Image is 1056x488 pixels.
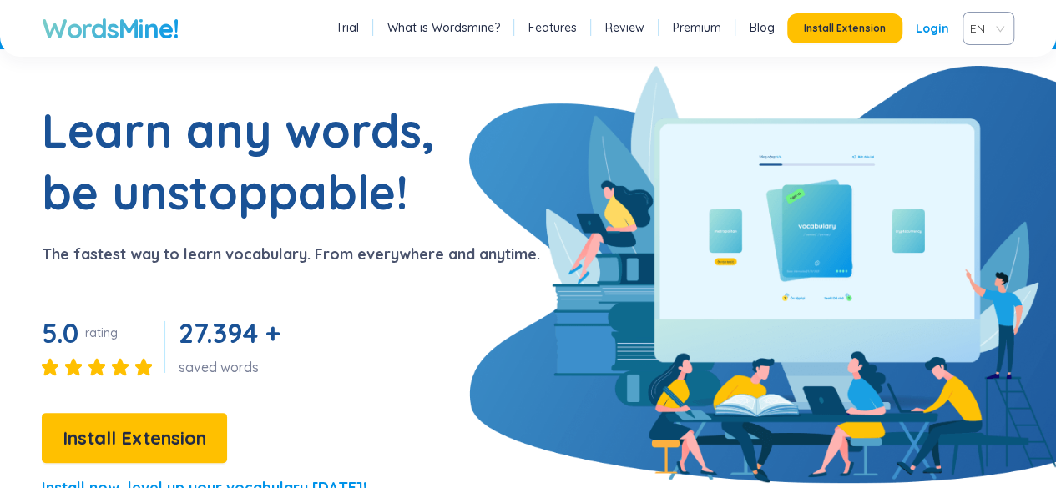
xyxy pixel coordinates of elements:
a: Review [605,19,644,36]
a: WordsMine! [42,12,178,45]
button: Install Extension [42,413,227,463]
div: rating [85,324,118,341]
a: Trial [336,19,359,36]
span: 5.0 [42,316,78,350]
span: Install Extension [804,22,886,35]
a: Features [528,19,577,36]
span: Install Extension [63,424,206,453]
h1: Learn any words, be unstoppable! [42,99,459,223]
p: The fastest way to learn vocabulary. From everywhere and anytime. [42,243,540,266]
a: Premium [673,19,721,36]
a: What is Wordsmine? [387,19,500,36]
a: Install Extension [42,431,227,448]
div: saved words [179,358,286,376]
button: Install Extension [787,13,902,43]
a: Blog [750,19,775,36]
span: 27.394 + [179,316,280,350]
span: VIE [970,16,1000,41]
a: Login [916,13,949,43]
